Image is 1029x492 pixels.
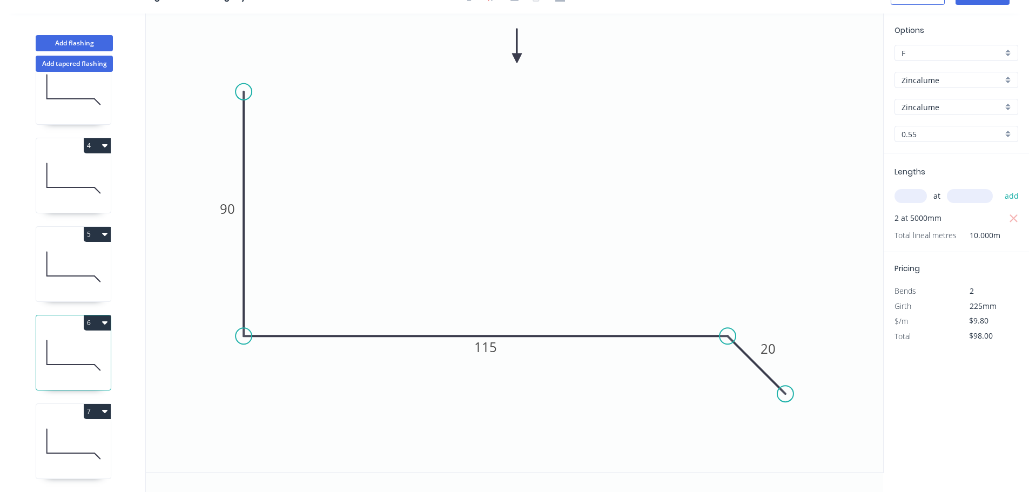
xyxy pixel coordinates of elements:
span: at [933,188,940,204]
input: Thickness [902,129,1003,140]
tspan: 115 [474,338,497,356]
span: 2 [970,286,974,296]
tspan: 90 [220,200,235,218]
button: add [999,187,1025,205]
span: Girth [895,301,911,311]
button: 7 [84,404,111,419]
span: Options [895,25,924,36]
button: 4 [84,138,111,153]
span: Pricing [895,263,920,274]
input: Colour [902,102,1003,113]
span: Total [895,331,911,341]
span: Bends [895,286,916,296]
span: Lengths [895,166,925,177]
span: 2 at 5000mm [895,211,941,226]
span: 225mm [970,301,997,311]
tspan: 20 [761,340,776,358]
svg: 0 [146,14,883,472]
span: $/m [895,316,908,326]
input: Price level [902,48,1003,59]
input: Material [902,75,1003,86]
button: Add tapered flashing [36,56,113,72]
span: 10.000m [957,228,1000,243]
span: Total lineal metres [895,228,957,243]
button: 5 [84,227,111,242]
button: Add flashing [36,35,113,51]
button: 6 [84,315,111,331]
